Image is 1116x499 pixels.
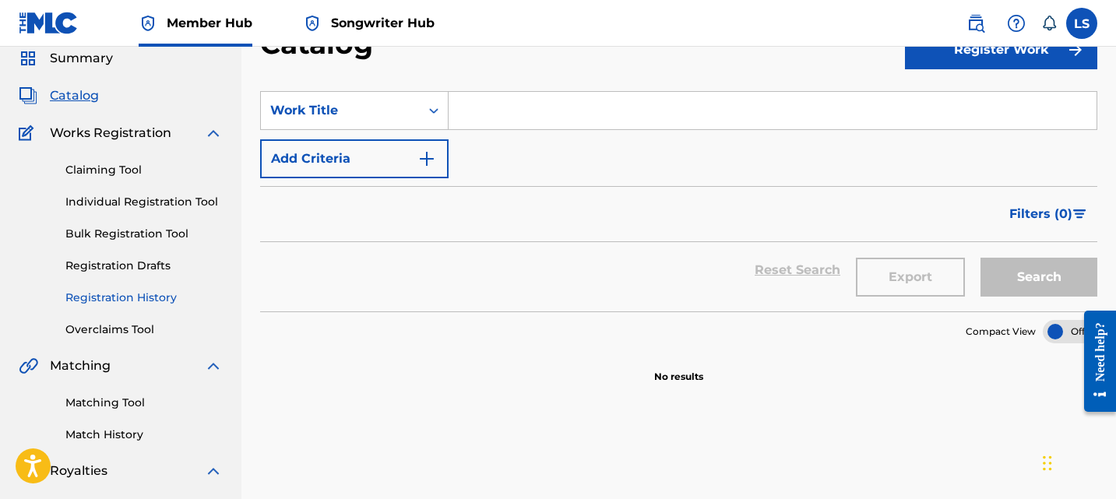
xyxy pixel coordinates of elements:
[1073,209,1086,219] img: filter
[1009,205,1072,223] span: Filters ( 0 )
[19,49,37,68] img: Summary
[65,395,223,411] a: Matching Tool
[65,162,223,178] a: Claiming Tool
[50,86,99,105] span: Catalog
[19,357,38,375] img: Matching
[139,14,157,33] img: Top Rightsholder
[19,86,99,105] a: CatalogCatalog
[19,49,113,68] a: SummarySummary
[417,149,436,168] img: 9d2ae6d4665cec9f34b9.svg
[19,86,37,105] img: Catalog
[19,12,79,34] img: MLC Logo
[1072,298,1116,423] iframe: Resource Center
[303,14,322,33] img: Top Rightsholder
[960,8,991,39] a: Public Search
[50,49,113,68] span: Summary
[50,124,171,142] span: Works Registration
[1038,424,1116,499] iframe: Chat Widget
[1066,8,1097,39] div: User Menu
[204,357,223,375] img: expand
[1043,440,1052,487] div: Drag
[1041,16,1057,31] div: Notifications
[270,101,410,120] div: Work Title
[966,325,1036,339] span: Compact View
[65,194,223,210] a: Individual Registration Tool
[204,124,223,142] img: expand
[65,427,223,443] a: Match History
[1066,40,1085,59] img: f7272a7cc735f4ea7f67.svg
[65,226,223,242] a: Bulk Registration Tool
[167,14,252,32] span: Member Hub
[65,258,223,274] a: Registration Drafts
[905,30,1097,69] button: Register Work
[50,462,107,480] span: Royalties
[50,357,111,375] span: Matching
[1000,195,1097,234] button: Filters (0)
[65,290,223,306] a: Registration History
[1007,14,1026,33] img: help
[19,124,39,142] img: Works Registration
[1001,8,1032,39] div: Help
[260,139,449,178] button: Add Criteria
[654,351,703,384] p: No results
[65,322,223,338] a: Overclaims Tool
[204,462,223,480] img: expand
[331,14,435,32] span: Songwriter Hub
[260,91,1097,311] form: Search Form
[966,14,985,33] img: search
